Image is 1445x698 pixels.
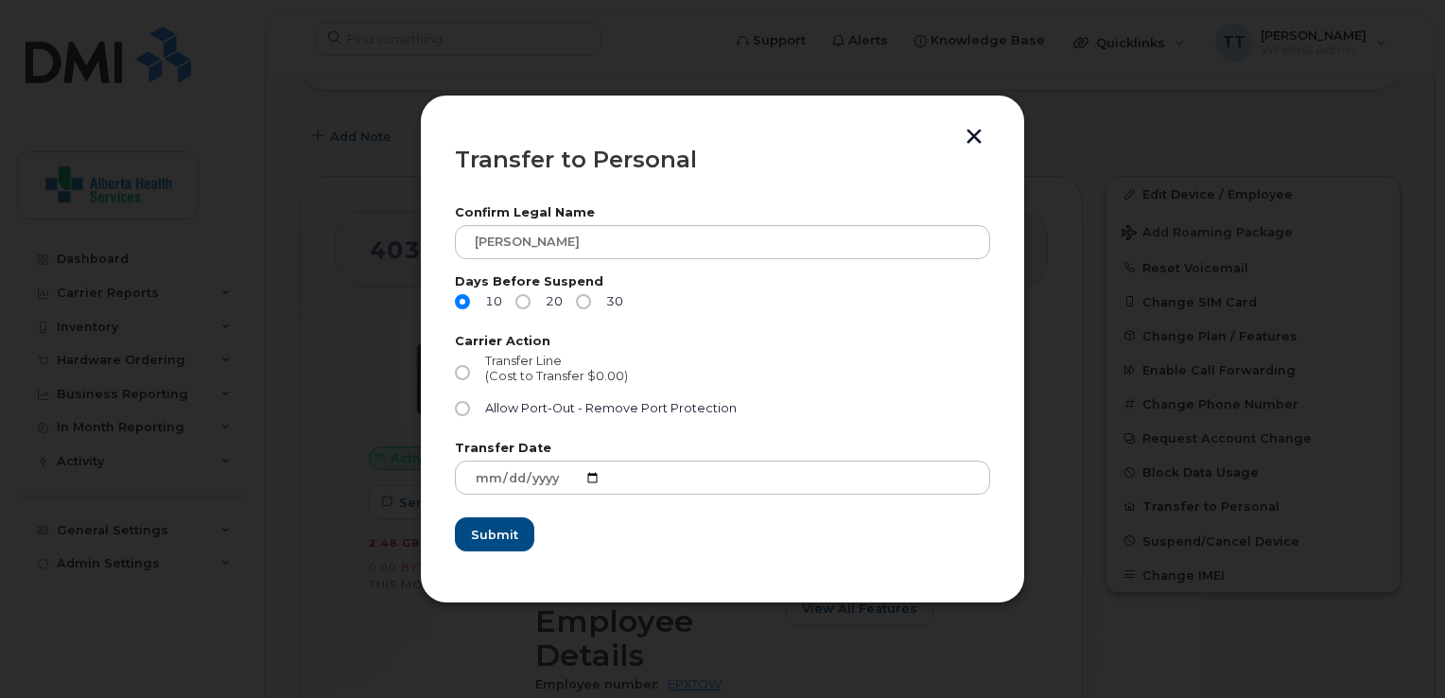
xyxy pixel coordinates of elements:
span: Submit [471,526,518,544]
label: Carrier Action [455,336,990,348]
input: Transfer Line(Cost to Transfer $0.00) [455,365,470,380]
input: 30 [576,294,591,309]
span: Transfer Line [485,354,562,368]
input: Allow Port-Out - Remove Port Protection [455,401,470,416]
label: Days Before Suspend [455,276,990,288]
div: (Cost to Transfer $0.00) [485,369,628,384]
input: 10 [455,294,470,309]
label: Confirm Legal Name [455,207,990,219]
input: 20 [515,294,531,309]
label: Transfer Date [455,443,990,455]
span: 20 [538,294,563,309]
span: 30 [599,294,623,309]
span: 10 [478,294,502,309]
div: Transfer to Personal [455,148,990,171]
button: Submit [455,517,534,551]
span: Allow Port-Out - Remove Port Protection [485,401,737,415]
